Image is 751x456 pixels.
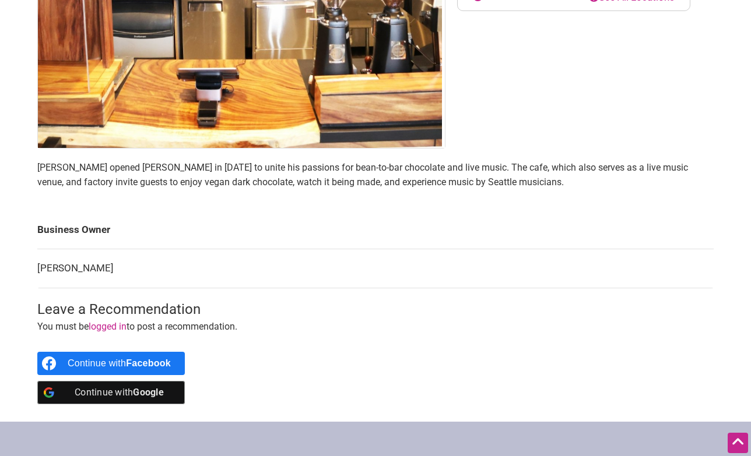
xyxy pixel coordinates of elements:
td: Business Owner [37,211,714,249]
h3: Leave a Recommendation [37,300,714,320]
div: Scroll Back to Top [728,433,748,453]
p: [PERSON_NAME] opened [PERSON_NAME] in [DATE] to unite his passions for bean-to-bar chocolate and ... [37,160,714,190]
a: logged in [89,321,127,332]
a: Continue with <b>Google</b> [37,381,185,404]
a: Continue with <b>Facebook</b> [37,352,185,375]
td: [PERSON_NAME] [37,249,714,288]
div: Continue with [68,352,171,375]
p: You must be to post a recommendation. [37,319,714,334]
b: Facebook [126,358,171,368]
b: Google [133,387,164,398]
div: Continue with [68,381,171,404]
